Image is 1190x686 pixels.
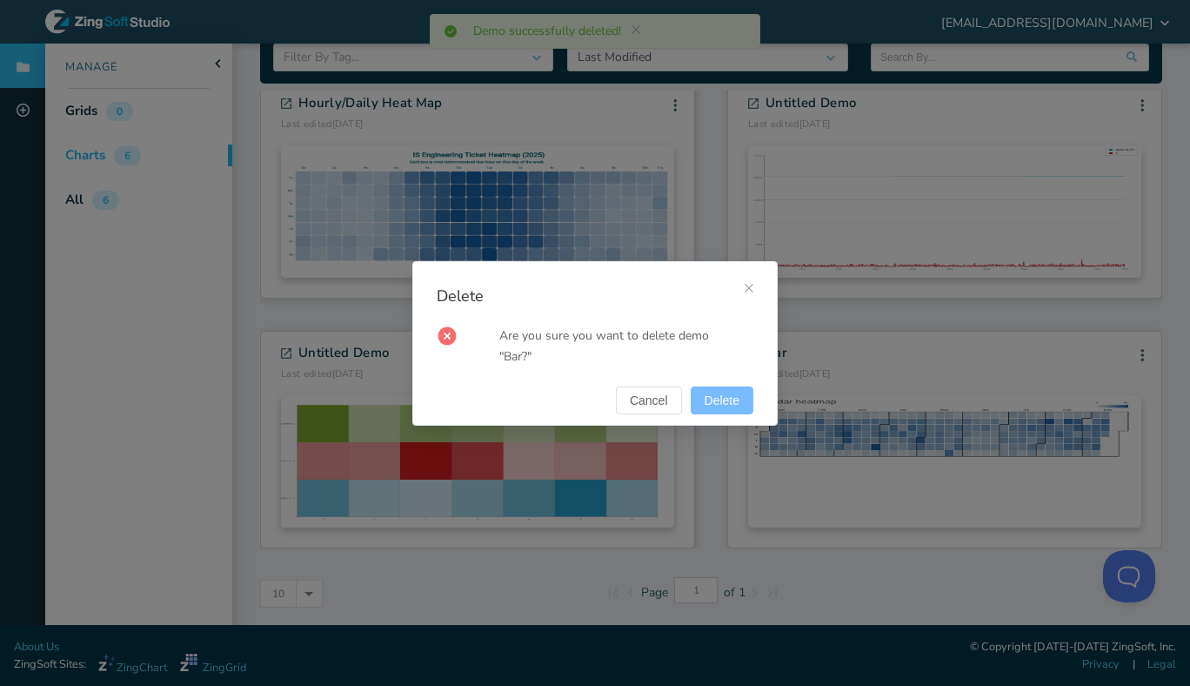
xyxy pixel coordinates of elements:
[616,387,682,414] button: Cancel
[705,394,739,407] span: Delete
[732,272,766,307] button: Close this dialog
[691,387,753,414] button: Delete
[437,286,484,306] span: Delete
[630,394,668,407] span: Cancel
[499,326,743,367] p: Are you sure you want to delete demo "Bar?"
